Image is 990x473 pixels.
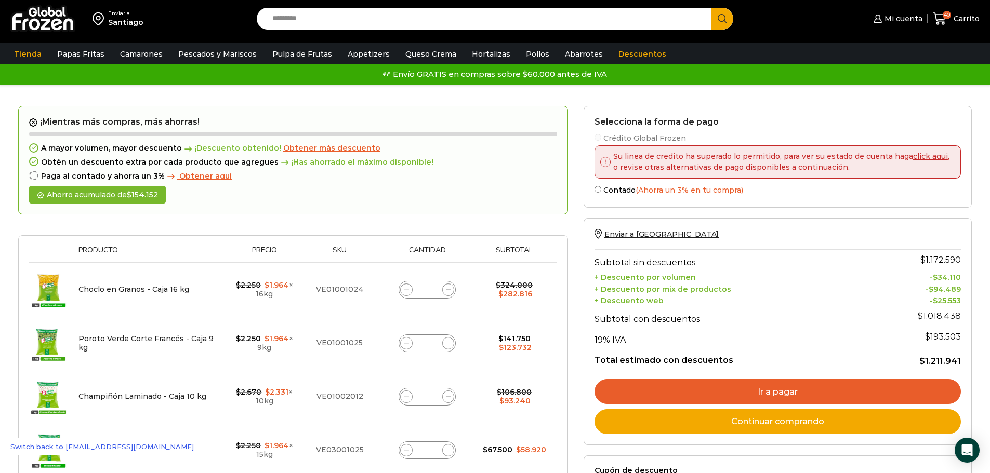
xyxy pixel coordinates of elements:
bdi: 1.172.590 [920,255,961,265]
input: Product quantity [420,443,434,457]
bdi: 1.964 [265,441,289,450]
bdi: 2.250 [236,334,261,343]
bdi: 2.250 [236,280,261,290]
span: $ [498,289,503,299]
span: $ [933,273,938,282]
span: $ [929,285,933,294]
input: Product quantity [420,336,434,350]
td: VE01001025 [301,316,378,370]
a: Champiñón Laminado - Caja 10 kg [78,391,206,401]
bdi: 106.800 [497,387,532,397]
bdi: 58.920 [516,445,546,454]
label: Crédito Global Frozen [595,132,961,143]
div: Open Intercom Messenger [955,438,980,463]
a: Abarrotes [560,44,608,64]
th: Precio [228,246,301,262]
a: Pollos [521,44,555,64]
td: - [868,282,961,294]
span: $ [925,332,930,342]
bdi: 154.152 [127,190,158,199]
bdi: 1.964 [265,334,289,343]
a: Enviar a [GEOGRAPHIC_DATA] [595,229,719,239]
a: Pulpa de Frutas [267,44,337,64]
span: $ [919,356,925,366]
a: Papas Fritas [52,44,110,64]
td: VE01001024 [301,263,378,317]
bdi: 1.211.941 [919,356,961,366]
span: $ [920,255,926,265]
th: + Descuento por mix de productos [595,282,868,294]
bdi: 1.018.438 [918,311,961,321]
span: Mi cuenta [882,13,922,24]
span: Obtener más descuento [283,143,380,153]
a: Mi cuenta [871,8,922,29]
th: Cantidad [378,246,477,262]
a: Switch back to [EMAIL_ADDRESS][DOMAIN_NAME] [5,438,199,455]
a: Choclo en Granos - Caja 16 kg [78,285,189,294]
span: $ [497,387,501,397]
bdi: 67.500 [483,445,512,454]
td: × 10kg [228,370,301,423]
div: Paga al contado y ahorra un 3% [29,172,557,181]
div: Enviar a [108,10,143,17]
bdi: 2.331 [265,387,288,397]
div: Santiago [108,17,143,28]
span: $ [127,190,131,199]
th: + Descuento web [595,294,868,306]
bdi: 282.816 [498,289,532,299]
span: Enviar a [GEOGRAPHIC_DATA] [604,229,719,239]
span: $ [483,445,487,454]
span: $ [499,343,504,352]
td: VE01002012 [301,370,378,423]
span: $ [933,296,938,305]
th: Subtotal con descuentos [595,306,868,327]
a: Continuar comprando [595,409,961,434]
span: $ [918,311,923,321]
td: × 9kg [228,316,301,370]
td: - [868,270,961,282]
bdi: 94.489 [929,285,961,294]
th: Sku [301,246,378,262]
a: Obtener aqui [165,172,232,181]
bdi: 2.250 [236,441,261,450]
a: Poroto Verde Corte Francés - Caja 9 kg [78,334,214,352]
a: Pescados y Mariscos [173,44,262,64]
bdi: 25.553 [933,296,961,305]
h2: Selecciona la forma de pago [595,117,961,127]
bdi: 2.670 [236,387,261,397]
span: $ [236,441,241,450]
th: Total estimado con descuentos [595,347,868,367]
td: - [868,294,961,306]
a: Descuentos [613,44,671,64]
span: Obtener aqui [179,171,232,181]
span: 193.503 [925,332,961,342]
p: Su linea de credito ha superado lo permitido, para ver su estado de cuenta haga , o revise otras ... [611,151,953,173]
bdi: 1.964 [265,280,289,290]
bdi: 324.000 [496,280,533,290]
button: Search button [711,8,733,30]
span: $ [236,280,241,290]
a: Tienda [9,44,47,64]
a: 40 Carrito [933,7,980,31]
div: A mayor volumen, mayor descuento [29,144,557,153]
div: Ahorro acumulado de [29,186,166,204]
h2: ¡Mientras más compras, más ahorras! [29,117,557,127]
input: Product quantity [420,282,434,297]
span: 40 [943,11,951,19]
a: Appetizers [342,44,395,64]
input: Product quantity [420,389,434,404]
input: Crédito Global Frozen [595,134,601,141]
label: Contado [595,184,961,195]
div: Obtén un descuento extra por cada producto que agregues [29,158,557,167]
span: (Ahorra un 3% en tu compra) [636,185,743,195]
span: $ [265,280,269,290]
a: Camarones [115,44,168,64]
th: 19% IVA [595,327,868,347]
span: $ [265,387,270,397]
img: address-field-icon.svg [93,10,108,28]
a: Obtener más descuento [283,144,380,153]
span: $ [499,396,504,406]
span: $ [236,334,241,343]
span: ¡Descuento obtenido! [182,144,281,153]
span: ¡Has ahorrado el máximo disponible! [279,158,433,167]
